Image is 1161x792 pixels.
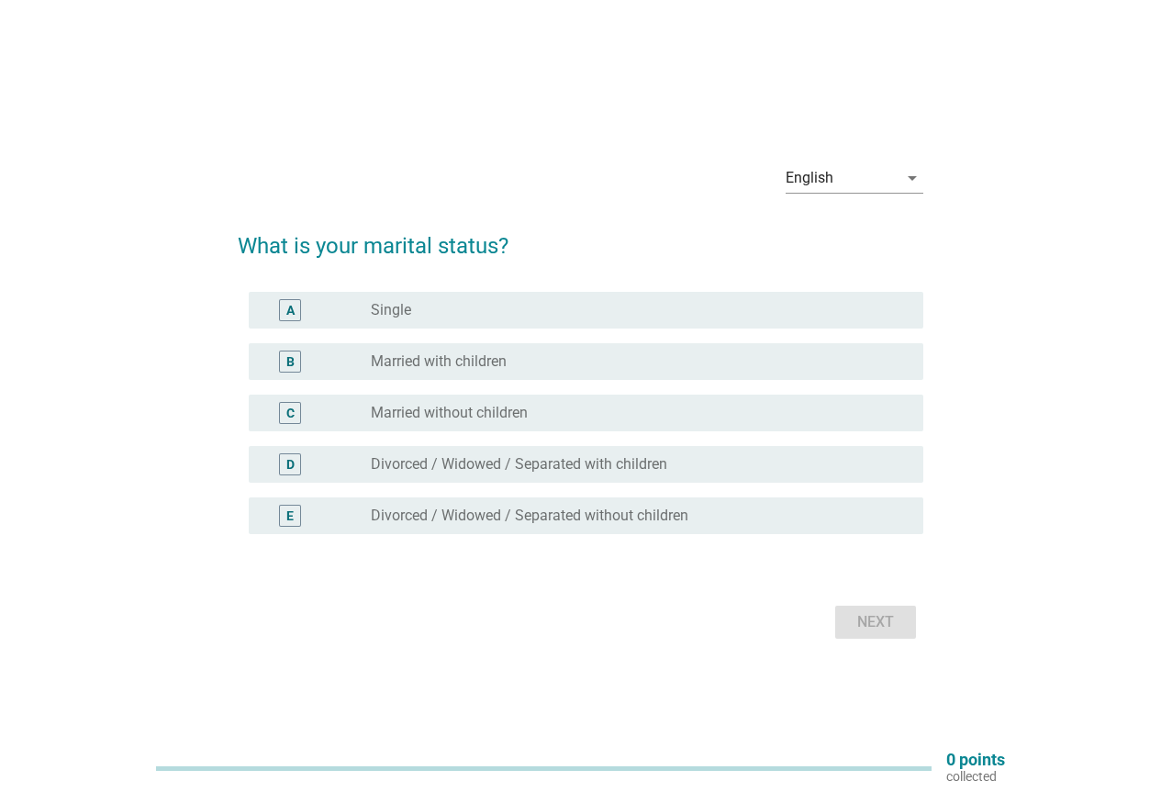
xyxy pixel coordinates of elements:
div: English [786,170,833,186]
label: Divorced / Widowed / Separated with children [371,455,667,474]
label: Single [371,301,411,319]
div: D [286,454,295,474]
h2: What is your marital status? [238,211,923,262]
div: A [286,300,295,319]
label: Divorced / Widowed / Separated without children [371,507,688,525]
div: B [286,351,295,371]
i: arrow_drop_down [901,167,923,189]
div: E [286,506,294,525]
label: Married without children [371,404,528,422]
label: Married with children [371,352,507,371]
div: C [286,403,295,422]
p: 0 points [946,752,1005,768]
p: collected [946,768,1005,785]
